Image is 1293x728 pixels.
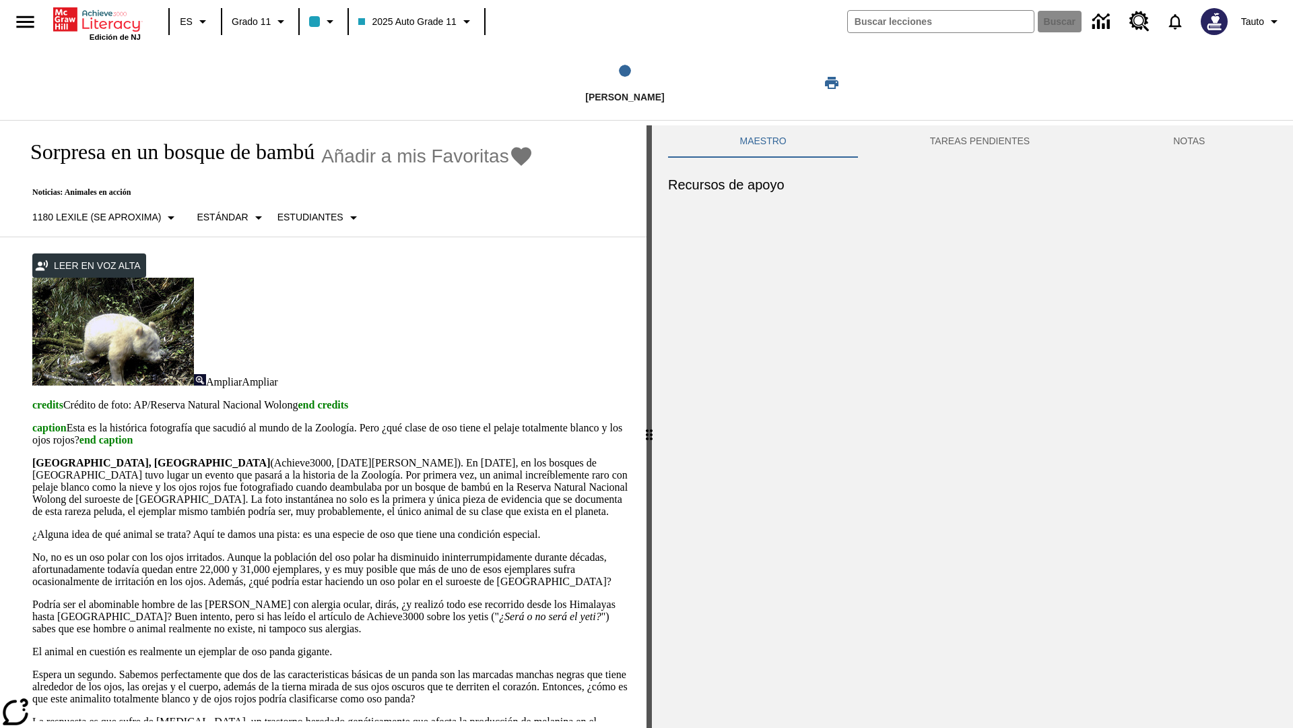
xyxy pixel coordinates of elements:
p: Podría ser el abominable hombre de las [PERSON_NAME] con alergia ocular, dirás, ¿y realizó todo e... [32,599,630,635]
span: end credits [298,399,348,411]
span: Grado 11 [232,15,271,29]
p: Esta es la histórica fotografía que sacudió al mundo de la Zoología. Pero ¿qué clase de oso tiene... [32,422,630,446]
button: Seleccionar estudiante [272,206,367,230]
button: Grado: Grado 11, Elige un grado [226,9,294,34]
p: No, no es un oso polar con los ojos irritados. Aunque la población del oso polar ha disminuido in... [32,551,630,588]
span: Edición de NJ [90,33,141,41]
span: Tauto [1241,15,1264,29]
button: Clase: 2025 Auto Grade 11, Selecciona una clase [353,9,479,34]
img: los pandas albinos en China a veces son confundidos con osos polares [32,278,194,386]
p: El animal en cuestión es realmente un ejemplar de oso panda gigante. [32,646,630,658]
span: caption [32,422,67,433]
button: Abrir el menú lateral [5,2,45,42]
a: Centro de recursos, Se abrirá en una pestaña nueva. [1121,3,1158,40]
p: (Achieve3000, [DATE][PERSON_NAME]). En [DATE], en los bosques de [GEOGRAPHIC_DATA] tuvo lugar un ... [32,457,630,518]
div: Pulsa la tecla de intro o la barra espaciadora y luego presiona las flechas de derecha e izquierd... [646,125,652,728]
button: Lenguaje: ES, Selecciona un idioma [174,9,217,34]
button: Lee step 1 of 1 [451,46,799,120]
p: 1180 Lexile (Se aproxima) [32,210,161,224]
button: Tipo de apoyo, Estándar [191,206,271,230]
p: ¿Alguna idea de qué animal se trata? Aquí te damos una pista: es una especie de oso que tiene una... [32,528,630,541]
button: Imprimir [810,71,853,95]
strong: [GEOGRAPHIC_DATA], [GEOGRAPHIC_DATA] [32,457,270,468]
button: Añadir a mis Favoritas - Sorpresa en un bosque de bambú [321,144,533,168]
img: Ampliar [194,374,206,386]
span: credits [32,399,63,411]
input: Buscar campo [848,11,1034,32]
button: TAREAS PENDIENTES [858,125,1101,158]
a: Notificaciones [1158,4,1193,39]
button: Leer en voz alta [32,253,146,278]
div: activity [652,125,1293,728]
span: Ampliar [206,376,242,388]
p: Crédito de foto: AP/Reserva Natural Nacional Wolong [32,399,630,411]
img: Avatar [1201,8,1228,35]
p: Estándar [197,210,248,224]
p: Espera un segundo. Sabemos perfectamente que dos de las caracteristicas básicas de un panda son l... [32,669,630,705]
span: 2025 Auto Grade 11 [358,15,456,29]
p: Estudiantes [277,210,343,224]
span: Ampliar [242,376,277,388]
h1: Sorpresa en un bosque de bambú [16,140,314,164]
button: Perfil/Configuración [1236,9,1288,34]
div: Portada [53,5,141,41]
button: Maestro [668,125,858,158]
a: Centro de información [1084,3,1121,40]
h6: Recursos de apoyo [668,174,1277,195]
p: Noticias: Animales en acción [16,187,533,198]
div: Instructional Panel Tabs [668,125,1277,158]
button: Escoja un nuevo avatar [1193,4,1236,39]
button: NOTAS [1102,125,1277,158]
span: ES [180,15,193,29]
em: ¿Será o no será el yeti? [499,611,601,622]
span: [PERSON_NAME] [585,92,664,102]
span: end caption [79,434,133,446]
button: Seleccione Lexile, 1180 Lexile (Se aproxima) [27,206,185,230]
button: El color de la clase es azul claro. Cambiar el color de la clase. [304,9,343,34]
span: Añadir a mis Favoritas [321,146,509,167]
